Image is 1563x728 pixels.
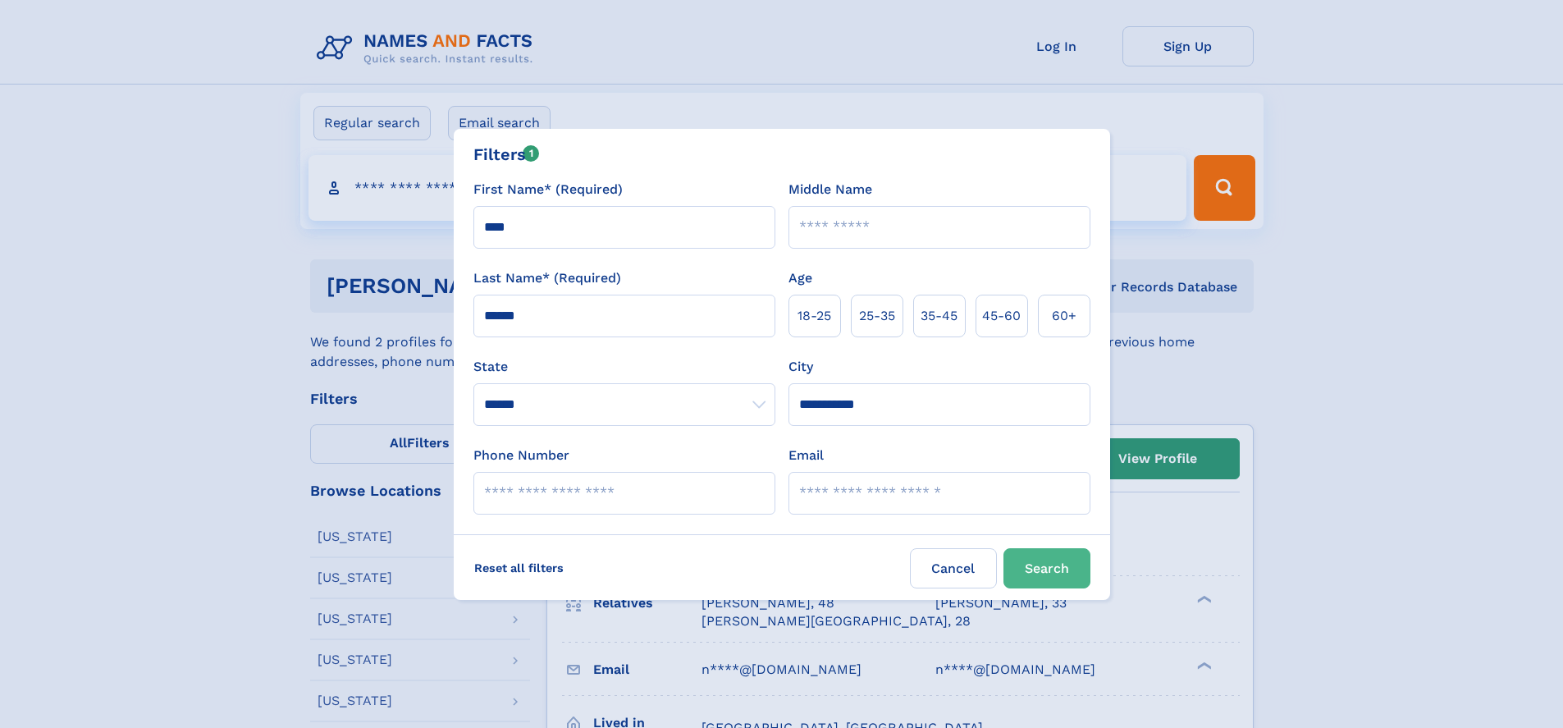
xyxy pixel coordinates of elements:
[910,548,997,588] label: Cancel
[921,306,957,326] span: 35‑45
[797,306,831,326] span: 18‑25
[1052,306,1076,326] span: 60+
[859,306,895,326] span: 25‑35
[788,357,813,377] label: City
[473,268,621,288] label: Last Name* (Required)
[473,142,540,167] div: Filters
[788,446,824,465] label: Email
[788,268,812,288] label: Age
[1003,548,1090,588] button: Search
[473,446,569,465] label: Phone Number
[473,357,775,377] label: State
[788,180,872,199] label: Middle Name
[473,180,623,199] label: First Name* (Required)
[982,306,1021,326] span: 45‑60
[464,548,574,588] label: Reset all filters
